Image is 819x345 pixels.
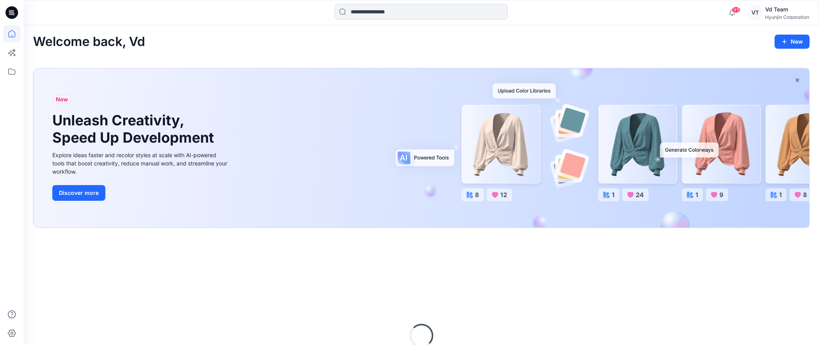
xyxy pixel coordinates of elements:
div: VT [748,6,762,20]
span: 95 [732,7,740,13]
span: New [56,95,68,104]
button: New [775,35,810,49]
h1: Unleash Creativity, Speed Up Development [52,112,217,146]
h2: Welcome back, Vd [33,35,145,49]
div: Explore ideas faster and recolor styles at scale with AI-powered tools that boost creativity, red... [52,151,229,176]
a: Discover more [52,185,229,201]
button: Discover more [52,185,105,201]
div: Vd Team [765,5,809,14]
div: Hyunjin Corporation [765,14,809,20]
